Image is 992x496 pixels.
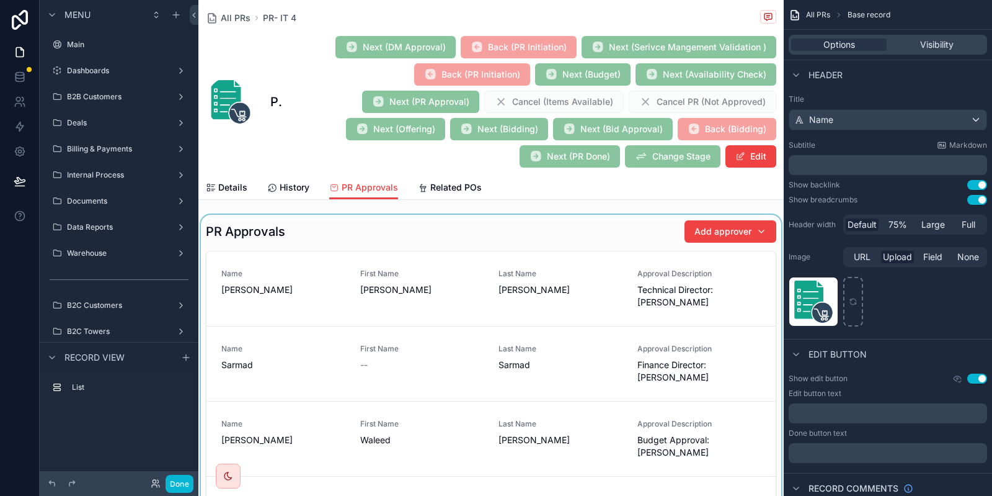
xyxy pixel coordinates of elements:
[937,140,987,150] a: Markdown
[949,140,987,150] span: Markdown
[218,181,247,194] span: Details
[40,372,198,410] div: scrollable content
[957,251,979,263] span: None
[47,243,191,263] a: Warehouse
[47,139,191,159] a: Billing & Payments
[789,195,857,205] div: Show breadcrumbs
[47,35,191,55] a: Main
[789,443,987,463] div: scrollable content
[206,12,250,24] a: All PRs
[888,219,907,231] span: 75%
[47,61,191,81] a: Dashboards
[808,348,867,361] span: Edit button
[67,248,171,258] label: Warehouse
[848,219,877,231] span: Default
[854,251,870,263] span: URL
[263,12,296,24] a: PR- IT 4
[67,222,171,232] label: Data Reports
[47,113,191,133] a: Deals
[47,217,191,237] a: Data Reports
[67,118,171,128] label: Deals
[47,87,191,107] a: B2B Customers
[725,145,776,168] button: Edit
[962,219,975,231] span: Full
[47,322,191,341] a: B2C Towers
[67,196,171,206] label: Documents
[789,374,848,384] label: Show edit button
[206,176,247,201] a: Details
[418,176,482,201] a: Related POs
[67,144,171,154] label: Billing & Payments
[921,219,945,231] span: Large
[789,109,987,130] button: Name
[67,92,171,102] label: B2B Customers
[920,38,954,51] span: Visibility
[166,475,193,493] button: Done
[789,180,840,190] div: Show backlink
[789,155,987,175] div: scrollable content
[47,165,191,185] a: Internal Process
[67,327,171,336] label: B2C Towers
[809,114,833,126] span: Name
[267,176,309,201] a: History
[280,181,309,194] span: History
[789,220,838,230] label: Header width
[789,428,847,438] label: Done button text
[270,93,282,110] h1: PR- IT 4
[67,300,171,310] label: B2C Customers
[789,389,841,399] label: Edit button text
[806,10,830,20] span: All PRs
[67,66,171,76] label: Dashboards
[848,10,890,20] span: Base record
[430,181,482,194] span: Related POs
[47,191,191,211] a: Documents
[64,9,91,21] span: Menu
[72,382,186,392] label: List
[823,38,855,51] span: Options
[67,40,188,50] label: Main
[883,251,912,263] span: Upload
[67,170,171,180] label: Internal Process
[342,181,398,194] span: PR Approvals
[808,69,843,81] span: Header
[329,176,398,200] a: PR Approvals
[789,140,815,150] label: Subtitle
[221,12,250,24] span: All PRs
[923,251,942,263] span: Field
[47,295,191,315] a: B2C Customers
[64,351,125,364] span: Record view
[789,252,838,262] label: Image
[789,404,987,423] div: scrollable content
[789,94,987,104] label: Title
